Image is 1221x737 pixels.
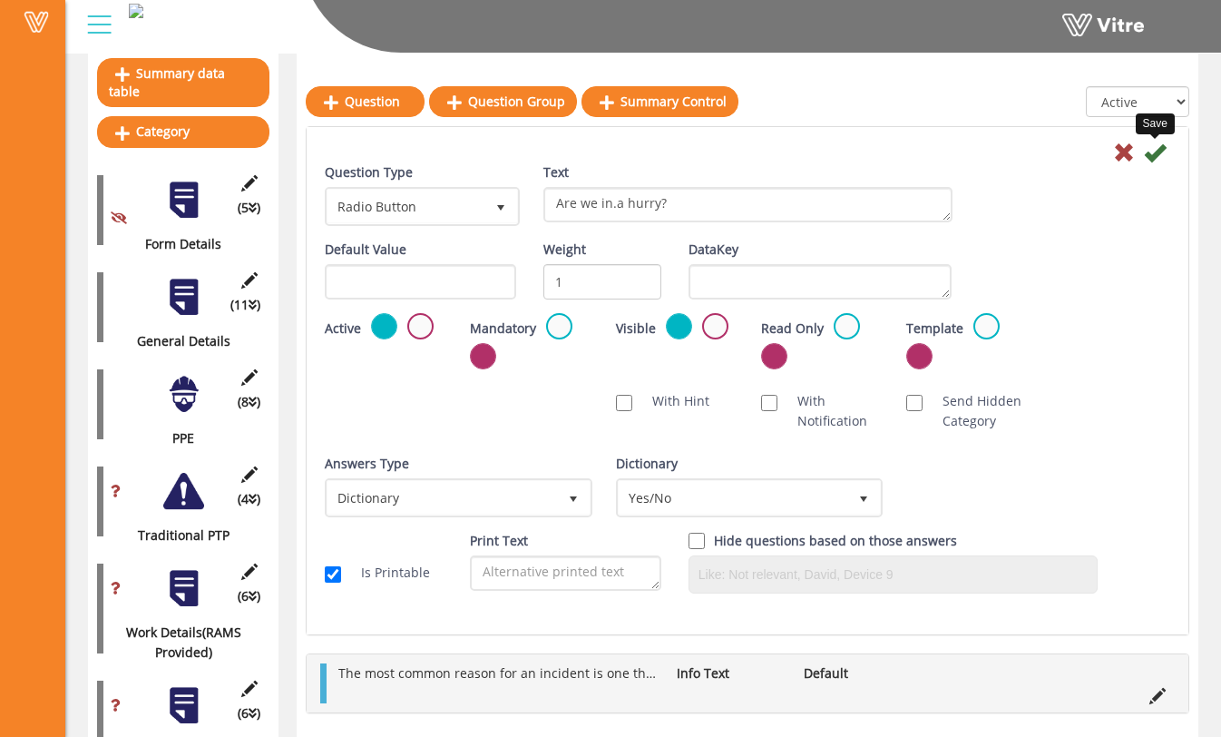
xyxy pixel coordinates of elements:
label: Send Hidden Category [924,391,1024,431]
label: Default Value [325,240,406,260]
label: Template [906,319,963,339]
li: Default [795,663,922,683]
label: Question Type [325,162,413,182]
span: (6 ) [238,703,260,723]
div: PPE [97,428,256,448]
span: (6 ) [238,586,260,606]
div: Form Details [97,234,256,254]
span: select [847,481,880,514]
label: With Hint [634,391,709,411]
a: Question Group [429,86,577,117]
span: (8 ) [238,392,260,412]
span: The most common reason for an incident is one the five Red Flags. [338,664,743,682]
div: Save [1136,113,1175,134]
span: select [484,190,517,222]
label: Weight [543,240,586,260]
label: Dictionary [616,454,678,474]
label: Answers Type [325,454,409,474]
label: Visible [616,319,656,339]
input: With Notification [761,395,777,411]
label: Hide questions based on those answers [714,531,957,551]
span: Yes/No [619,481,848,514]
a: Summary data table [97,58,269,107]
div: General Details [97,331,256,351]
div: Work Details(RAMS Provided) [97,623,256,663]
span: (4 ) [238,489,260,509]
li: Info Text [668,663,795,683]
input: Is Printable [325,566,341,583]
label: With Notification [779,391,879,431]
span: (5 ) [238,198,260,218]
label: Read Only [761,319,824,339]
input: Hide question based on answer [689,533,705,549]
a: Question [306,86,425,117]
img: 145bab0d-ac9d-4db8-abe7-48df42b8fa0a.png [129,4,143,18]
label: DataKey [689,240,738,260]
a: Summary Control [581,86,738,117]
label: Mandatory [470,319,536,339]
a: Category [97,116,269,147]
input: Send Hidden Category [906,395,923,411]
label: Active [325,319,361,339]
input: With Hint [616,395,632,411]
span: (11 ) [230,295,260,315]
div: Traditional PTP [97,526,256,545]
label: Print Text [470,531,528,551]
span: Radio Button [327,190,484,222]
label: Text [543,162,569,182]
span: Dictionary [327,481,557,514]
label: Is Printable [343,563,430,583]
span: select [557,481,590,514]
